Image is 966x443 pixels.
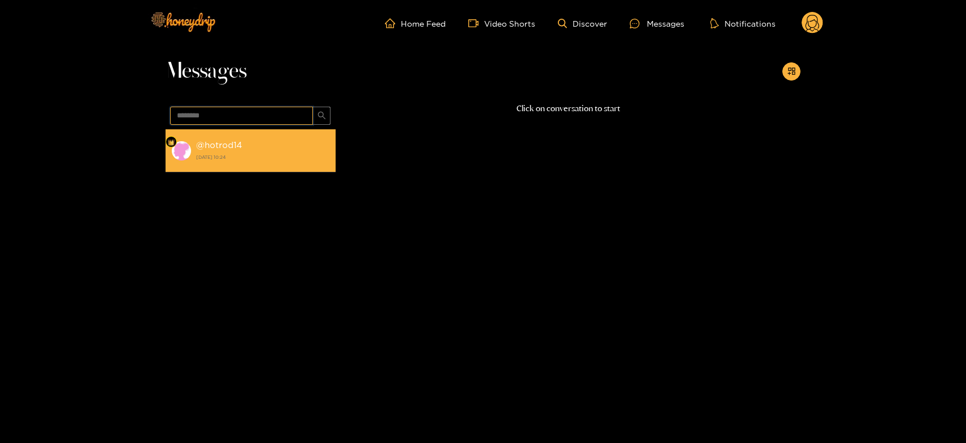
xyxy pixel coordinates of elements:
[385,18,401,28] span: home
[468,18,484,28] span: video-camera
[317,111,326,121] span: search
[385,18,446,28] a: Home Feed
[196,152,330,162] strong: [DATE] 10:24
[468,18,535,28] a: Video Shorts
[196,140,242,150] strong: @ hotrod14
[558,19,607,28] a: Discover
[336,102,800,115] p: Click on conversation to start
[171,141,192,161] img: conversation
[707,18,779,29] button: Notifications
[168,139,175,146] img: Fan Level
[312,107,331,125] button: search
[630,17,684,30] div: Messages
[782,62,800,81] button: appstore-add
[166,58,247,85] span: Messages
[787,67,796,77] span: appstore-add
